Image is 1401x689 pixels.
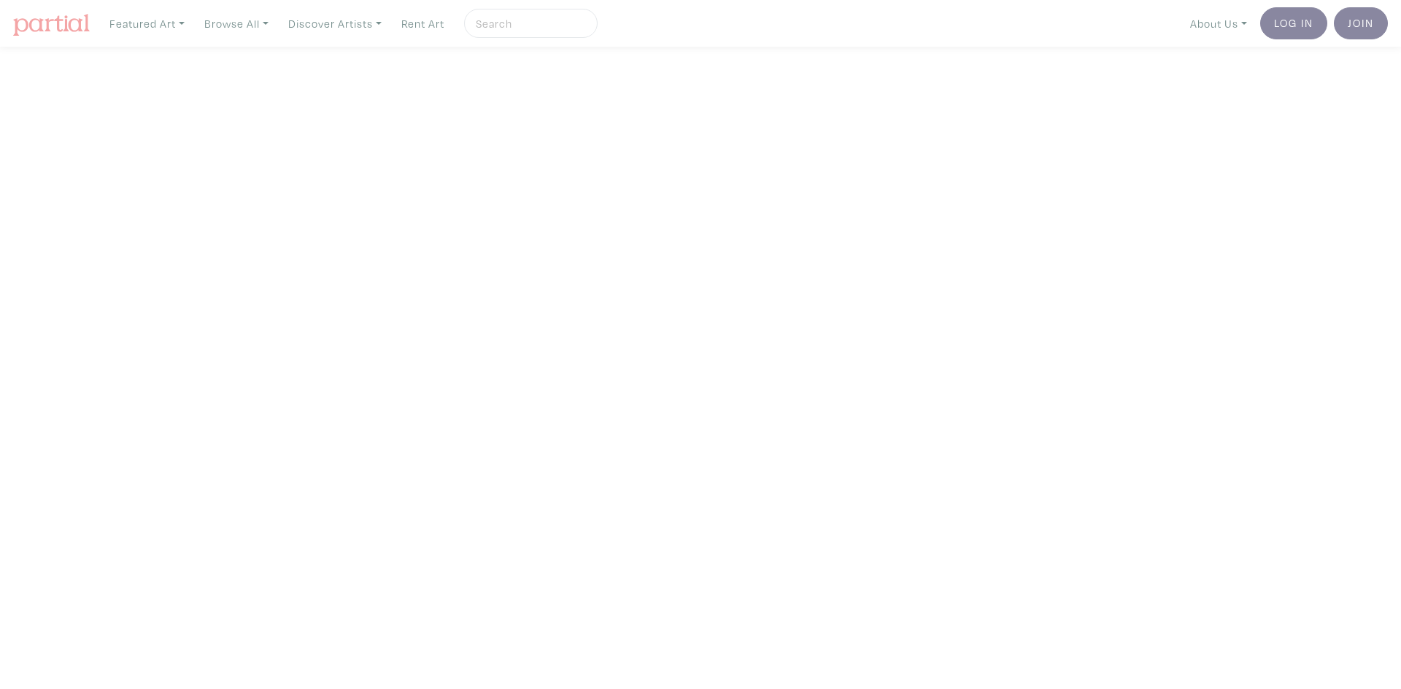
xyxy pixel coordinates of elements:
a: Featured Art [103,9,191,39]
a: Discover Artists [282,9,388,39]
a: Browse All [198,9,275,39]
a: Rent Art [395,9,451,39]
a: Log In [1260,7,1327,39]
a: Join [1334,7,1388,39]
a: About Us [1184,9,1254,39]
input: Search [474,15,584,33]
